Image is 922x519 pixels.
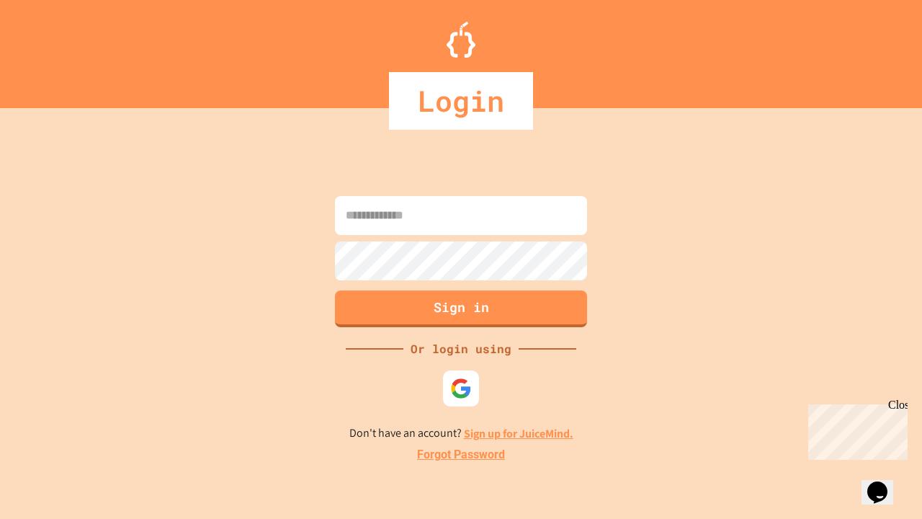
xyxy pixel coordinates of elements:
a: Forgot Password [417,446,505,463]
div: Chat with us now!Close [6,6,99,92]
iframe: chat widget [802,399,908,460]
div: Login [389,72,533,130]
a: Sign up for JuiceMind. [464,426,573,441]
iframe: chat widget [861,461,908,505]
button: Sign in [335,290,587,327]
img: Logo.svg [447,22,475,58]
img: google-icon.svg [450,378,472,399]
div: Or login using [403,340,519,358]
p: Don't have an account? [349,425,573,443]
